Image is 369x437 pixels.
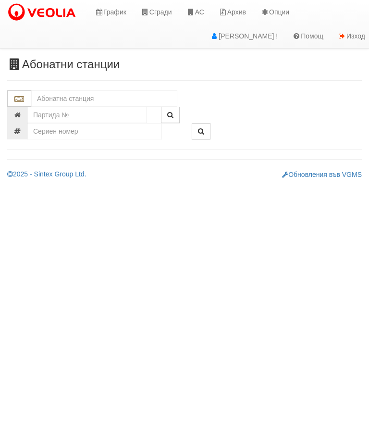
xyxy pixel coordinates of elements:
h3: Абонатни станции [7,58,362,71]
a: [PERSON_NAME] ! [203,24,285,48]
input: Сериен номер [27,123,162,139]
input: Партида № [27,107,147,123]
input: Абонатна станция [31,90,177,107]
img: VeoliaLogo.png [7,2,80,23]
a: 2025 - Sintex Group Ltd. [7,170,86,178]
a: Обновления във VGMS [282,171,362,178]
a: Помощ [285,24,331,48]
